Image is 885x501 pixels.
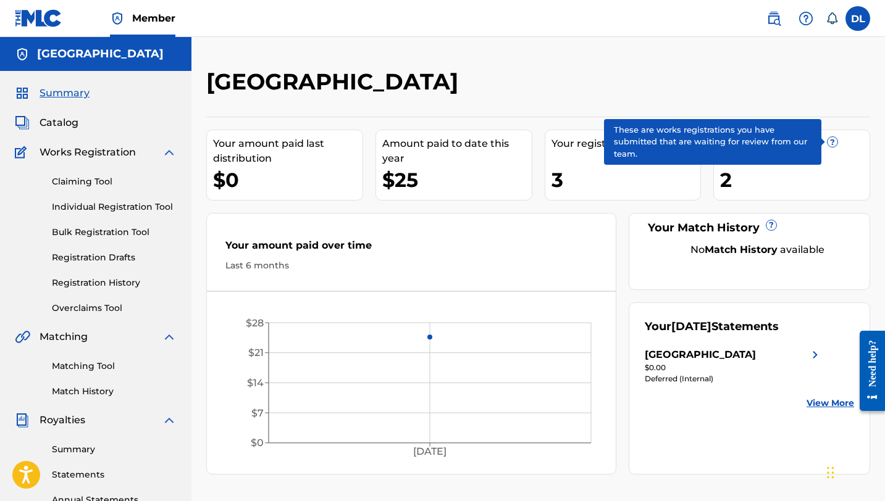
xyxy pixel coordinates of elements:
[720,136,870,151] div: Your pending works
[823,442,885,501] iframe: Chat Widget
[206,68,464,96] h2: [GEOGRAPHIC_DATA]
[15,413,30,428] img: Royalties
[246,317,264,329] tspan: $28
[15,86,90,101] a: SummarySummary
[845,6,870,31] div: User Menu
[671,320,711,333] span: [DATE]
[52,302,177,315] a: Overclaims Tool
[52,385,177,398] a: Match History
[52,276,177,289] a: Registration History
[552,166,701,194] div: 3
[15,9,62,27] img: MLC Logo
[40,329,88,344] span: Matching
[248,347,264,358] tspan: $21
[850,321,885,420] iframe: Resource Center
[766,220,776,230] span: ?
[162,413,177,428] img: expand
[808,347,823,362] img: right chevron icon
[251,407,264,419] tspan: $7
[225,259,597,272] div: Last 6 months
[645,220,854,236] div: Your Match History
[826,12,838,25] div: Notifications
[645,347,756,362] div: [GEOGRAPHIC_DATA]
[15,47,30,62] img: Accounts
[251,437,264,449] tspan: $0
[645,373,823,384] div: Deferred (Internal)
[40,86,90,101] span: Summary
[213,166,363,194] div: $0
[15,86,30,101] img: Summary
[213,136,363,166] div: Your amount paid last distribution
[413,445,447,457] tspan: [DATE]
[15,329,30,344] img: Matching
[52,201,177,213] a: Individual Registration Tool
[37,47,164,61] h5: Hardware Palace
[645,318,779,335] div: Your Statements
[720,166,870,194] div: 2
[15,145,31,160] img: Works Registration
[162,145,177,160] img: expand
[52,468,177,481] a: Statements
[52,443,177,456] a: Summary
[761,6,786,31] a: Public Search
[382,166,532,194] div: $25
[225,238,597,259] div: Your amount paid over time
[40,145,136,160] span: Works Registration
[15,115,78,130] a: CatalogCatalog
[552,136,701,151] div: Your registered works
[827,454,834,491] div: Drag
[247,377,264,389] tspan: $14
[794,6,818,31] div: Help
[110,11,125,26] img: Top Rightsholder
[382,136,532,166] div: Amount paid to date this year
[660,242,854,257] div: No available
[52,175,177,188] a: Claiming Tool
[645,362,823,373] div: $0.00
[705,244,778,255] strong: Match History
[52,226,177,239] a: Bulk Registration Tool
[15,115,30,130] img: Catalog
[162,329,177,344] img: expand
[52,360,177,373] a: Matching Tool
[807,397,854,410] a: View More
[52,251,177,264] a: Registration Drafts
[828,137,837,147] span: ?
[766,11,781,26] img: search
[40,413,85,428] span: Royalties
[799,11,813,26] img: help
[132,11,175,25] span: Member
[40,115,78,130] span: Catalog
[645,347,823,384] a: [GEOGRAPHIC_DATA]right chevron icon$0.00Deferred (Internal)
